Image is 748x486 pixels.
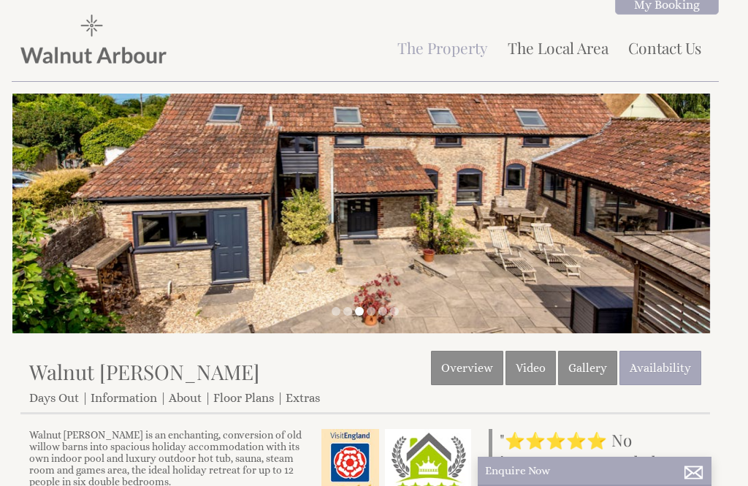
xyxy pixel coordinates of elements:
p: Enquire Now [485,464,704,477]
a: Floor Plans [213,391,274,405]
a: Contact Us [628,37,701,58]
a: Days Out [29,391,79,405]
a: The Local Area [508,37,608,58]
img: Walnut Arbour [20,15,167,64]
a: Overview [431,351,503,385]
a: About [169,391,202,405]
a: Video [505,351,556,385]
a: The Property [397,37,488,58]
a: Walnut [PERSON_NAME] [29,358,259,385]
a: Extras [286,391,320,405]
a: Availability [619,351,701,385]
a: Gallery [558,351,617,385]
a: Information [91,391,157,405]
